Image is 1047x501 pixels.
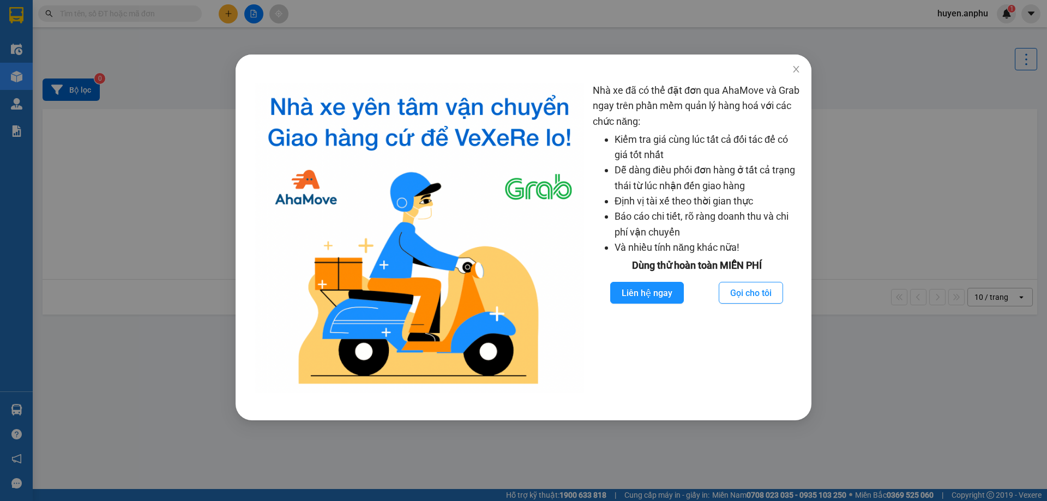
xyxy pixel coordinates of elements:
li: Và nhiều tính năng khác nữa! [615,240,801,255]
img: logo [255,83,584,393]
li: Báo cáo chi tiết, rõ ràng doanh thu và chi phí vận chuyển [615,209,801,240]
li: Kiểm tra giá cùng lúc tất cả đối tác để có giá tốt nhất [615,132,801,163]
button: Close [781,55,811,85]
button: Liên hệ ngay [610,282,684,304]
div: Nhà xe đã có thể đặt đơn qua AhaMove và Grab ngay trên phần mềm quản lý hàng hoá với các chức năng: [593,83,801,393]
span: close [792,65,801,74]
span: Gọi cho tôi [730,286,772,300]
span: Liên hệ ngay [622,286,672,300]
div: Dùng thử hoàn toàn MIỄN PHÍ [593,258,801,273]
li: Định vị tài xế theo thời gian thực [615,194,801,209]
li: Dễ dàng điều phối đơn hàng ở tất cả trạng thái từ lúc nhận đến giao hàng [615,162,801,194]
button: Gọi cho tôi [719,282,783,304]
